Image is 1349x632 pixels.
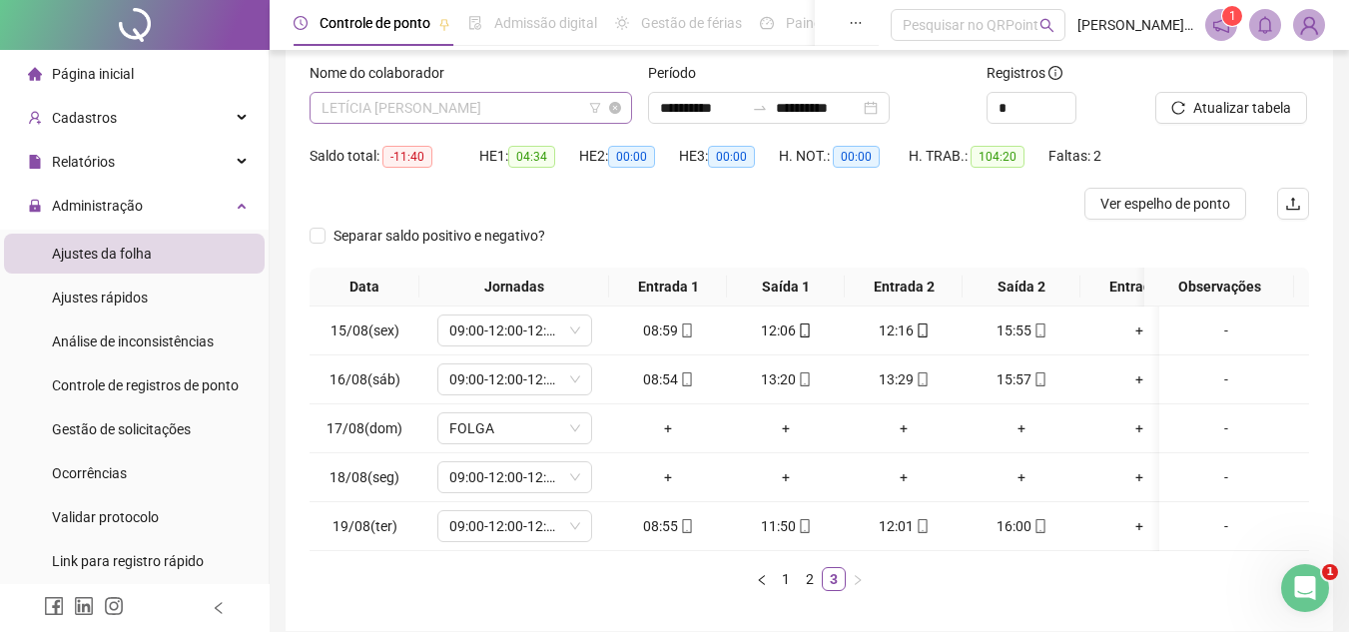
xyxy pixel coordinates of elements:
[310,268,419,307] th: Data
[569,324,581,336] span: down
[52,333,214,349] span: Análise de inconsistências
[52,553,204,569] span: Link para registro rápido
[52,110,117,126] span: Cadastros
[52,290,148,306] span: Ajustes rápidos
[853,466,955,488] div: +
[52,377,239,393] span: Controle de registros de ponto
[28,199,42,213] span: lock
[1167,417,1285,439] div: -
[382,146,432,168] span: -11:40
[1088,368,1190,390] div: +
[569,520,581,532] span: down
[28,67,42,81] span: home
[330,371,400,387] span: 16/08(sáb)
[449,511,580,541] span: 09:00-12:00-12:20-16:20
[735,319,837,341] div: 12:06
[28,111,42,125] span: user-add
[971,319,1072,341] div: 15:55
[310,62,457,84] label: Nome do colaborador
[579,145,679,168] div: HE 2:
[971,417,1072,439] div: +
[1048,66,1062,80] span: info-circle
[1212,16,1230,34] span: notification
[750,567,774,591] button: left
[971,515,1072,537] div: 16:00
[1039,18,1054,33] span: search
[608,146,655,168] span: 00:00
[1155,92,1307,124] button: Atualizar tabela
[438,18,450,30] span: pushpin
[1088,466,1190,488] div: +
[822,567,846,591] li: 3
[1171,101,1185,115] span: reload
[1088,417,1190,439] div: +
[212,601,226,615] span: left
[1294,10,1324,40] img: 53601
[852,574,864,586] span: right
[330,469,399,485] span: 18/08(seg)
[494,15,597,31] span: Admissão digital
[617,417,719,439] div: +
[617,466,719,488] div: +
[320,15,430,31] span: Controle de ponto
[331,322,399,338] span: 15/08(sex)
[708,146,755,168] span: 00:00
[1167,319,1285,341] div: -
[823,568,845,590] a: 3
[609,102,621,114] span: close-circle
[449,364,580,394] span: 09:00-12:00-12:20-16:20
[987,62,1062,84] span: Registros
[735,515,837,537] div: 11:50
[449,462,580,492] span: 09:00-12:00-12:20-16:20
[74,596,94,616] span: linkedin
[449,413,580,443] span: FOLGA
[914,323,930,337] span: mobile
[1088,515,1190,537] div: +
[327,420,402,436] span: 17/08(dom)
[589,102,601,114] span: filter
[617,368,719,390] div: 08:54
[1167,368,1285,390] div: -
[508,146,555,168] span: 04:34
[796,372,812,386] span: mobile
[1281,564,1329,612] iframe: Intercom live chat
[617,319,719,341] div: 08:59
[1222,6,1242,26] sup: 1
[798,567,822,591] li: 2
[1031,519,1047,533] span: mobile
[1256,16,1274,34] span: bell
[909,145,1048,168] div: H. TRAB.:
[569,471,581,483] span: down
[617,515,719,537] div: 08:55
[774,567,798,591] li: 1
[752,100,768,116] span: to
[1048,148,1101,164] span: Faltas: 2
[104,596,124,616] span: instagram
[1088,319,1190,341] div: +
[963,268,1080,307] th: Saída 2
[853,368,955,390] div: 13:29
[1167,515,1285,537] div: -
[1229,9,1236,23] span: 1
[735,466,837,488] div: +
[1152,276,1286,298] span: Observações
[1031,323,1047,337] span: mobile
[971,146,1024,168] span: 104:20
[971,368,1072,390] div: 15:57
[853,515,955,537] div: 12:01
[752,100,768,116] span: swap-right
[1031,372,1047,386] span: mobile
[853,417,955,439] div: +
[914,519,930,533] span: mobile
[796,519,812,533] span: mobile
[678,372,694,386] span: mobile
[1285,196,1301,212] span: upload
[52,246,152,262] span: Ajustes da folha
[479,145,579,168] div: HE 1:
[648,62,709,84] label: Período
[322,93,620,123] span: LETÍCIA MARIA GALDINO SOARES
[419,268,609,307] th: Jornadas
[1322,564,1338,580] span: 1
[914,372,930,386] span: mobile
[1080,268,1198,307] th: Entrada 3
